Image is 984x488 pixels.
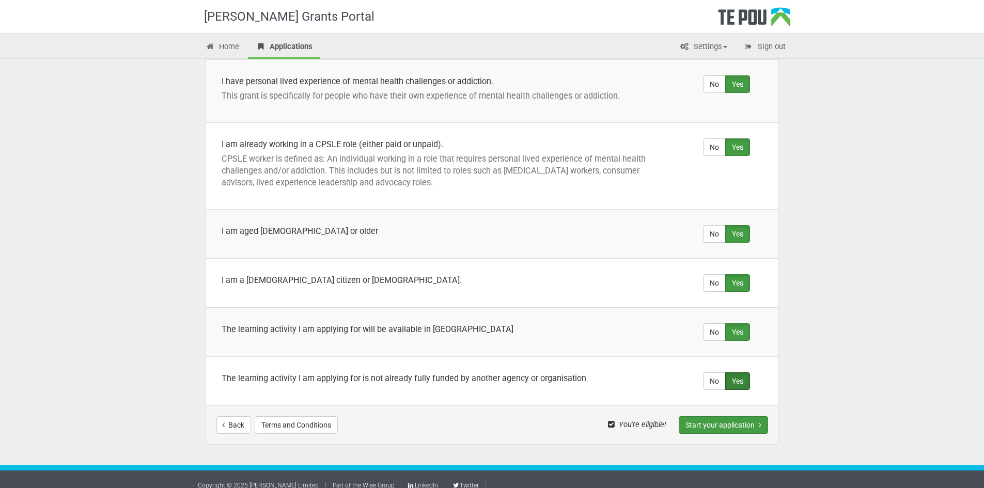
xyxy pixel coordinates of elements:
[222,372,660,384] div: The learning activity I am applying for is not already fully funded by another agency or organisa...
[703,225,726,243] label: No
[736,36,793,59] a: Sign out
[222,153,660,188] p: CPSLE worker is defined as: An individual working in a role that requires personal lived experien...
[725,75,750,93] label: Yes
[216,416,251,434] a: Back
[703,274,726,292] label: No
[679,416,768,434] button: Start your application
[222,225,660,237] div: I am aged [DEMOGRAPHIC_DATA] or older
[222,274,660,286] div: I am a [DEMOGRAPHIC_DATA] citizen or [DEMOGRAPHIC_DATA].
[725,323,750,341] label: Yes
[725,274,750,292] label: Yes
[222,138,660,150] div: I am already working in a CPSLE role (either paid or unpaid).
[222,75,660,87] div: I have personal lived experience of mental health challenges or addiction.
[608,420,677,429] span: You're eligible!
[703,75,726,93] label: No
[725,372,750,390] label: Yes
[222,323,660,335] div: The learning activity I am applying for will be available in [GEOGRAPHIC_DATA]
[703,372,726,390] label: No
[222,90,660,102] p: This grant is specifically for people who have their own experience of mental health challenges o...
[255,416,338,434] button: Terms and Conditions
[672,36,735,59] a: Settings
[248,36,320,59] a: Applications
[703,323,726,341] label: No
[718,7,790,33] div: Te Pou Logo
[725,138,750,156] label: Yes
[725,225,750,243] label: Yes
[703,138,726,156] label: No
[198,36,247,59] a: Home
